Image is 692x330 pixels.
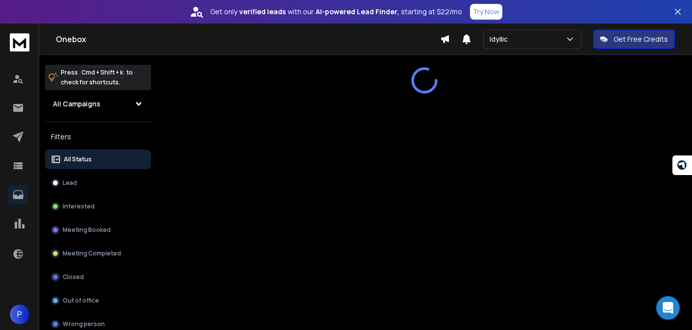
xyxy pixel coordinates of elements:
[80,67,124,78] span: Cmd + Shift + k
[45,220,151,240] button: Meeting Booked
[473,7,499,17] p: Try Now
[45,150,151,169] button: All Status
[470,4,502,20] button: Try Now
[490,34,512,44] p: Idyllic
[63,250,121,257] p: Meeting Completed
[316,7,399,17] strong: AI-powered Lead Finder,
[656,296,680,320] div: Open Intercom Messenger
[56,33,440,45] h1: Onebox
[210,7,462,17] p: Get only with our starting at $22/mo
[63,179,77,187] p: Lead
[61,68,133,87] p: Press to check for shortcuts.
[45,291,151,310] button: Out of office
[614,34,668,44] p: Get Free Credits
[64,155,92,163] p: All Status
[45,173,151,193] button: Lead
[63,320,105,328] p: Wrong person
[10,305,29,324] button: P
[63,273,84,281] p: Closed
[10,33,29,51] img: logo
[45,130,151,144] h3: Filters
[53,99,100,109] h1: All Campaigns
[45,94,151,114] button: All Campaigns
[63,226,111,234] p: Meeting Booked
[45,267,151,287] button: Closed
[45,197,151,216] button: Interested
[239,7,286,17] strong: verified leads
[45,244,151,263] button: Meeting Completed
[63,297,99,305] p: Out of office
[593,29,675,49] button: Get Free Credits
[63,203,95,210] p: Interested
